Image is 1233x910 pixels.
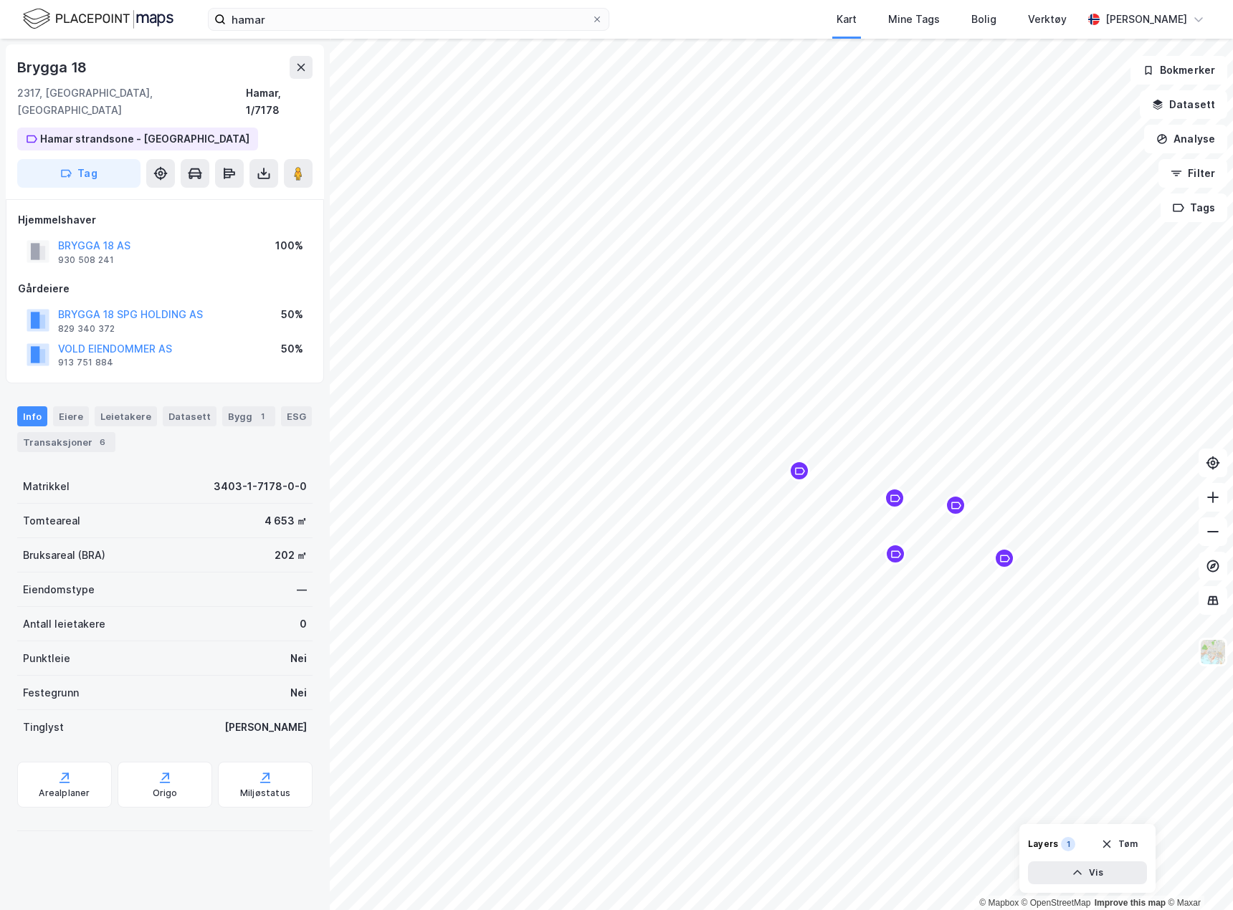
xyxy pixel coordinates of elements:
[1061,837,1075,851] div: 1
[281,306,303,323] div: 50%
[789,460,810,482] div: Map marker
[297,581,307,598] div: —
[153,787,178,799] div: Origo
[17,85,246,119] div: 2317, [GEOGRAPHIC_DATA], [GEOGRAPHIC_DATA]
[888,11,940,28] div: Mine Tags
[39,787,90,799] div: Arealplaner
[1092,833,1147,856] button: Tøm
[222,406,275,426] div: Bygg
[17,56,90,79] div: Brygga 18
[95,435,110,449] div: 6
[945,494,966,516] div: Map marker
[23,512,80,530] div: Tomteareal
[1028,861,1147,884] button: Vis
[23,650,70,667] div: Punktleie
[1158,159,1227,188] button: Filter
[1095,898,1166,908] a: Improve this map
[265,512,307,530] div: 4 653 ㎡
[23,616,105,633] div: Antall leietakere
[884,487,905,509] div: Map marker
[275,547,307,564] div: 202 ㎡
[1028,838,1058,850] div: Layers
[300,616,307,633] div: 0
[18,280,312,297] div: Gårdeiere
[1105,11,1187,28] div: [PERSON_NAME]
[971,11,996,28] div: Bolig
[23,478,70,495] div: Matrikkel
[1028,11,1067,28] div: Verktøy
[240,787,290,799] div: Miljøstatus
[224,719,307,736] div: [PERSON_NAME]
[214,478,307,495] div: 3403-1-7178-0-0
[58,254,114,266] div: 930 508 241
[281,406,312,426] div: ESG
[1130,56,1227,85] button: Bokmerker
[281,340,303,358] div: 50%
[994,547,1015,569] div: Map marker
[17,159,141,188] button: Tag
[23,581,95,598] div: Eiendomstype
[290,650,307,667] div: Nei
[1161,841,1233,910] div: Kontrollprogram for chat
[58,357,113,368] div: 913 751 884
[53,406,89,426] div: Eiere
[1144,125,1227,153] button: Analyse
[1022,898,1091,908] a: OpenStreetMap
[95,406,157,426] div: Leietakere
[58,323,115,335] div: 829 340 372
[837,11,857,28] div: Kart
[163,406,216,426] div: Datasett
[275,237,303,254] div: 100%
[1199,638,1227,666] img: Z
[1140,90,1227,119] button: Datasett
[17,406,47,426] div: Info
[226,9,591,30] input: Søk på adresse, matrikkel, gårdeiere, leietakere eller personer
[23,547,105,564] div: Bruksareal (BRA)
[40,130,249,148] div: Hamar strandsone - [GEOGRAPHIC_DATA]
[17,432,115,452] div: Transaksjoner
[979,898,1019,908] a: Mapbox
[23,684,79,701] div: Festegrunn
[885,543,906,565] div: Map marker
[290,684,307,701] div: Nei
[246,85,313,119] div: Hamar, 1/7178
[255,409,270,423] div: 1
[23,719,64,736] div: Tinglyst
[1161,193,1227,222] button: Tags
[1161,841,1233,910] iframe: Chat Widget
[18,211,312,229] div: Hjemmelshaver
[23,6,173,32] img: logo.f888ab2527a4732fd821a326f86c7f29.svg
